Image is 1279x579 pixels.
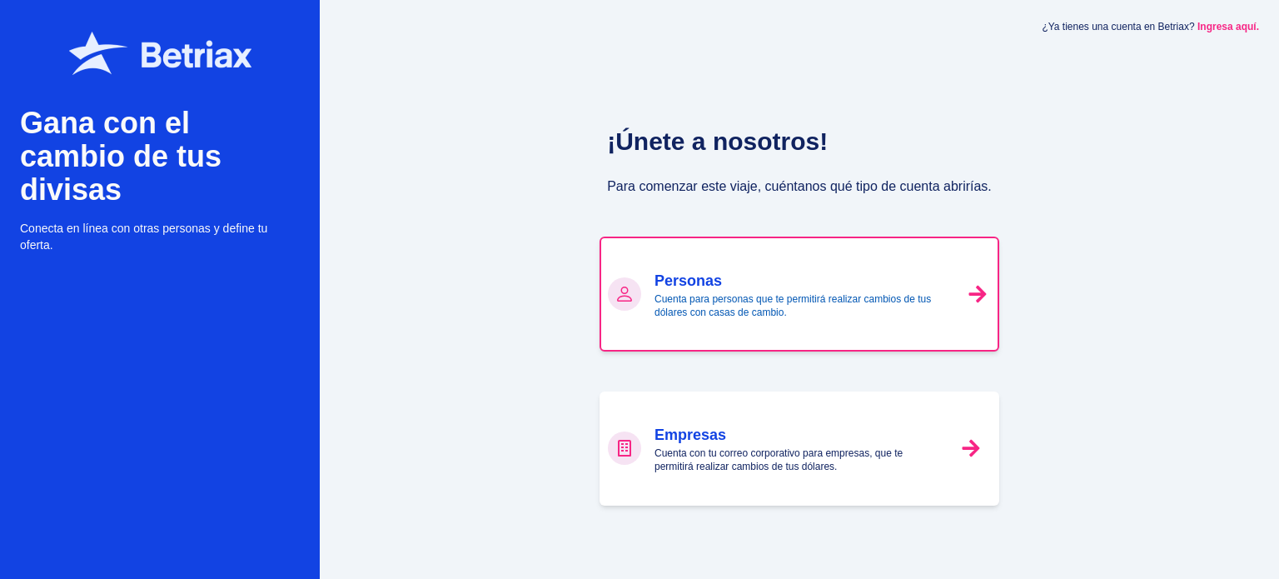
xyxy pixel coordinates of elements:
[607,127,828,157] h1: ¡Únete a nosotros!
[20,220,300,253] span: Conecta en línea con otras personas y define tu oferta.
[69,32,251,75] img: Betriax logo
[654,423,944,473] div: Cuenta con tu correo corporativo para empresas, que te permitirá realizar cambios de tus dólares.
[1197,21,1259,32] a: Ingresa aquí.
[600,392,999,506] a: EmpresasCuenta con tu correo corporativo para empresas, que te permitirá realizar cambios de tus ...
[654,269,944,319] div: Cuenta para personas que te permitirá realizar cambios de tus dólares con casas de cambio.
[600,237,999,351] a: PersonasCuenta para personas que te permitirá realizar cambios de tus dólares con casas de cambio.
[20,107,300,207] h3: Gana con el cambio de tus divisas
[654,269,944,292] h3: Personas
[654,423,944,447] h3: Empresas
[607,157,992,197] p: Para comenzar este viaje, cuéntanos qué tipo de cuenta abrirías.
[1042,20,1259,33] span: ¿Ya tienes una cuenta en Betriax?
